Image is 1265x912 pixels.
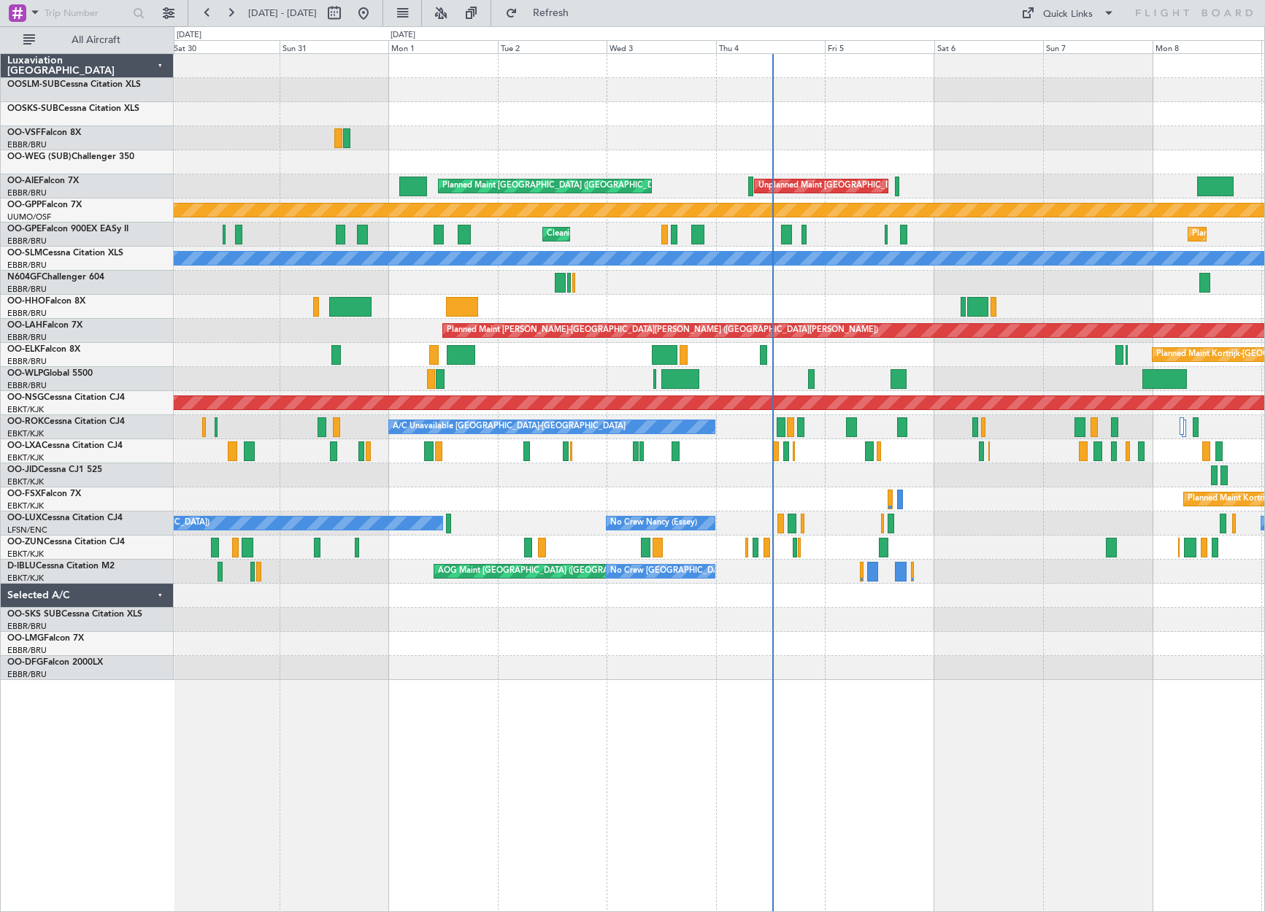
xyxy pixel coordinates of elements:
span: OOSKS-SUB [7,104,58,113]
span: OO-AIE [7,177,39,185]
div: Wed 3 [607,40,715,53]
a: OO-ZUNCessna Citation CJ4 [7,538,125,546]
a: OO-SLMCessna Citation XLS [7,249,123,258]
a: EBBR/BRU [7,188,47,198]
a: N604GFChallenger 604 [7,273,104,282]
a: EBBR/BRU [7,645,47,656]
a: EBBR/BRU [7,308,47,319]
div: No Crew [GEOGRAPHIC_DATA] ([GEOGRAPHIC_DATA] National) [610,560,855,582]
a: OO-SKS SUBCessna Citation XLS [7,610,142,619]
a: D-IBLUCessna Citation M2 [7,562,115,571]
a: LFSN/ENC [7,525,47,536]
a: EBKT/KJK [7,573,44,584]
span: OO-LUX [7,514,42,522]
div: Sun 7 [1043,40,1152,53]
div: Quick Links [1043,7,1093,22]
div: Planned Maint [GEOGRAPHIC_DATA] ([GEOGRAPHIC_DATA]) [442,175,672,197]
a: OO-LMGFalcon 7X [7,634,84,643]
span: OO-JID [7,465,38,474]
a: UUMO/OSF [7,212,51,223]
a: EBBR/BRU [7,236,47,247]
span: OO-WLP [7,369,43,378]
a: EBBR/BRU [7,139,47,150]
div: No Crew Nancy (Essey) [610,512,697,534]
span: OO-HHO [7,297,45,306]
span: OO-NSG [7,393,44,402]
div: Tue 2 [498,40,607,53]
span: OO-WEG (SUB) [7,152,72,161]
a: EBKT/KJK [7,404,44,415]
span: OO-ROK [7,417,44,426]
div: Planned Maint [PERSON_NAME]-[GEOGRAPHIC_DATA][PERSON_NAME] ([GEOGRAPHIC_DATA][PERSON_NAME]) [447,320,878,341]
div: Mon 1 [388,40,497,53]
div: Unplanned Maint [GEOGRAPHIC_DATA] ([GEOGRAPHIC_DATA] National) [758,175,1033,197]
a: OO-GPPFalcon 7X [7,201,82,209]
span: OO-ELK [7,345,40,354]
a: EBKT/KJK [7,549,44,560]
a: OO-LUXCessna Citation CJ4 [7,514,123,522]
a: EBBR/BRU [7,669,47,680]
span: OO-GPE [7,225,42,233]
button: All Aircraft [16,28,158,52]
a: EBBR/BRU [7,284,47,295]
span: [DATE] - [DATE] [248,7,317,20]
input: Trip Number [45,2,128,24]
div: Sun 31 [280,40,388,53]
span: OO-LXA [7,441,42,450]
a: OO-HHOFalcon 8X [7,297,85,306]
a: EBKT/KJK [7,452,44,463]
span: N604GF [7,273,42,282]
a: OO-LXACessna Citation CJ4 [7,441,123,450]
a: OO-FSXFalcon 7X [7,490,81,498]
a: EBKT/KJK [7,428,44,439]
a: EBBR/BRU [7,260,47,271]
div: Cleaning [GEOGRAPHIC_DATA] ([GEOGRAPHIC_DATA] National) [547,223,791,245]
span: All Aircraft [38,35,154,45]
a: OO-ROKCessna Citation CJ4 [7,417,125,426]
span: OO-GPP [7,201,42,209]
a: OO-WEG (SUB)Challenger 350 [7,152,134,161]
div: Mon 8 [1153,40,1261,53]
span: OO-FSX [7,490,41,498]
span: OO-VSF [7,128,41,137]
button: Quick Links [1014,1,1122,25]
div: [DATE] [177,29,201,42]
div: Thu 4 [716,40,825,53]
span: OO-SLM [7,249,42,258]
a: EBBR/BRU [7,380,47,391]
a: EBKT/KJK [7,476,44,487]
div: Sat 6 [934,40,1043,53]
span: OO-ZUN [7,538,44,546]
div: [DATE] [391,29,415,42]
div: AOG Maint [GEOGRAPHIC_DATA] ([GEOGRAPHIC_DATA] National) [438,560,691,582]
span: OO-LMG [7,634,44,643]
a: OO-NSGCessna Citation CJ4 [7,393,125,402]
span: Refresh [520,8,582,18]
span: OOSLM-SUB [7,80,60,89]
a: OO-VSFFalcon 8X [7,128,81,137]
span: D-IBLU [7,562,36,571]
span: OO-SKS SUB [7,610,61,619]
a: EBKT/KJK [7,501,44,511]
a: OOSLM-SUBCessna Citation XLS [7,80,141,89]
a: OO-ELKFalcon 8X [7,345,80,354]
a: OO-GPEFalcon 900EX EASy II [7,225,128,233]
span: OO-LAH [7,321,42,330]
button: Refresh [499,1,586,25]
a: OO-DFGFalcon 2000LX [7,658,103,667]
a: EBBR/BRU [7,621,47,632]
a: OO-JIDCessna CJ1 525 [7,465,102,474]
div: Fri 5 [825,40,934,53]
div: Sat 30 [171,40,280,53]
a: OO-WLPGlobal 5500 [7,369,93,378]
a: OO-AIEFalcon 7X [7,177,79,185]
span: OO-DFG [7,658,43,667]
a: OO-LAHFalcon 7X [7,321,82,330]
a: EBBR/BRU [7,356,47,367]
a: EBBR/BRU [7,332,47,343]
div: A/C Unavailable [GEOGRAPHIC_DATA]-[GEOGRAPHIC_DATA] [393,416,626,438]
a: OOSKS-SUBCessna Citation XLS [7,104,139,113]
